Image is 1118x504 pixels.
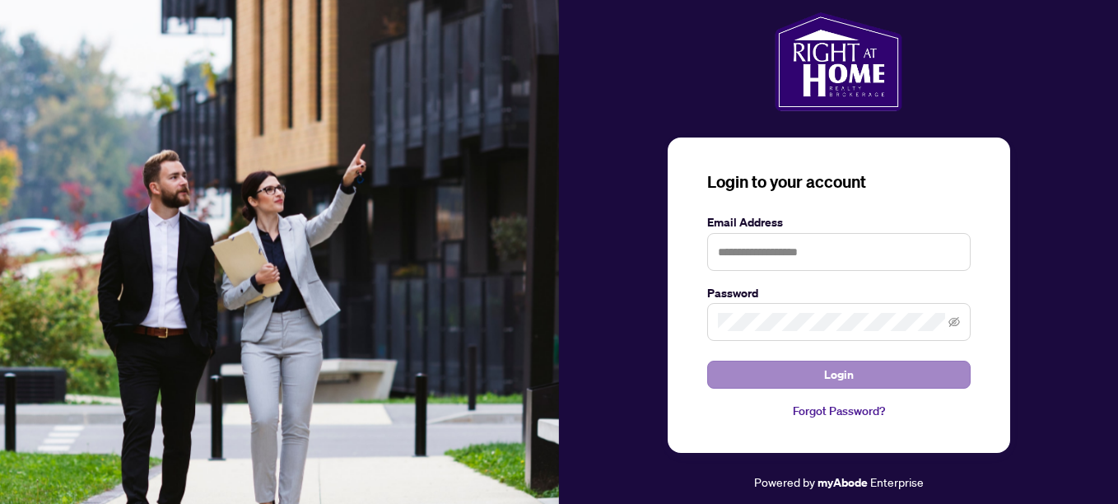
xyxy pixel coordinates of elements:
[754,474,815,489] span: Powered by
[870,474,924,489] span: Enterprise
[707,361,971,389] button: Login
[775,12,902,111] img: ma-logo
[707,170,971,194] h3: Login to your account
[948,316,960,328] span: eye-invisible
[818,474,868,492] a: myAbode
[824,362,854,388] span: Login
[707,213,971,231] label: Email Address
[707,284,971,302] label: Password
[707,402,971,420] a: Forgot Password?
